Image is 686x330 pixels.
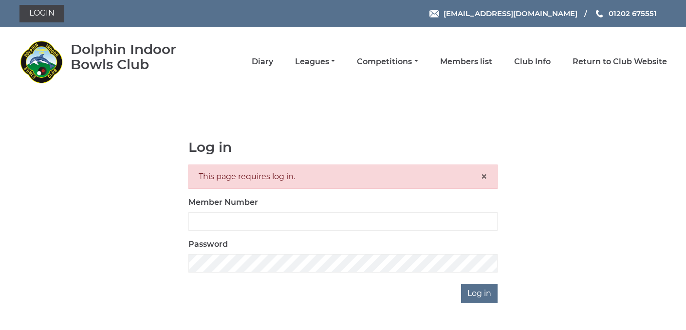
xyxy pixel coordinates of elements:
span: [EMAIL_ADDRESS][DOMAIN_NAME] [444,9,577,18]
label: Member Number [188,197,258,208]
img: Email [429,10,439,18]
a: Club Info [514,56,551,67]
span: × [481,169,487,183]
a: Diary [252,56,273,67]
a: Login [19,5,64,22]
h1: Log in [188,140,498,155]
a: Return to Club Website [573,56,667,67]
button: Close [481,171,487,183]
div: Dolphin Indoor Bowls Club [71,42,204,72]
div: This page requires log in. [188,165,498,189]
a: Competitions [357,56,418,67]
img: Phone us [596,10,603,18]
label: Password [188,238,228,250]
input: Log in [461,284,498,303]
a: Phone us 01202 675551 [594,8,657,19]
a: Email [EMAIL_ADDRESS][DOMAIN_NAME] [429,8,577,19]
img: Dolphin Indoor Bowls Club [19,40,63,84]
a: Members list [440,56,492,67]
a: Leagues [295,56,335,67]
span: 01202 675551 [609,9,657,18]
